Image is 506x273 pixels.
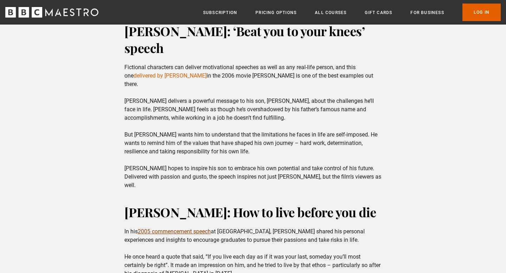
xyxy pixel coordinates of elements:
[124,63,382,189] p: Fictional characters can deliver motivational speeches as well as any real-life person, and this ...
[203,9,237,16] a: Subscription
[462,4,501,21] a: Log In
[124,22,382,56] h2: [PERSON_NAME]: ‘Beat you to your knees’ speech
[134,72,207,79] a: delivered by [PERSON_NAME]
[365,9,392,16] a: Gift Cards
[315,9,346,16] a: All Courses
[5,7,98,18] svg: BBC Maestro
[410,9,444,16] a: For business
[203,4,501,21] nav: Primary
[138,228,211,235] a: 2005 commencement speech
[124,204,382,220] h2: [PERSON_NAME]: How to live before you die
[255,9,297,16] a: Pricing Options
